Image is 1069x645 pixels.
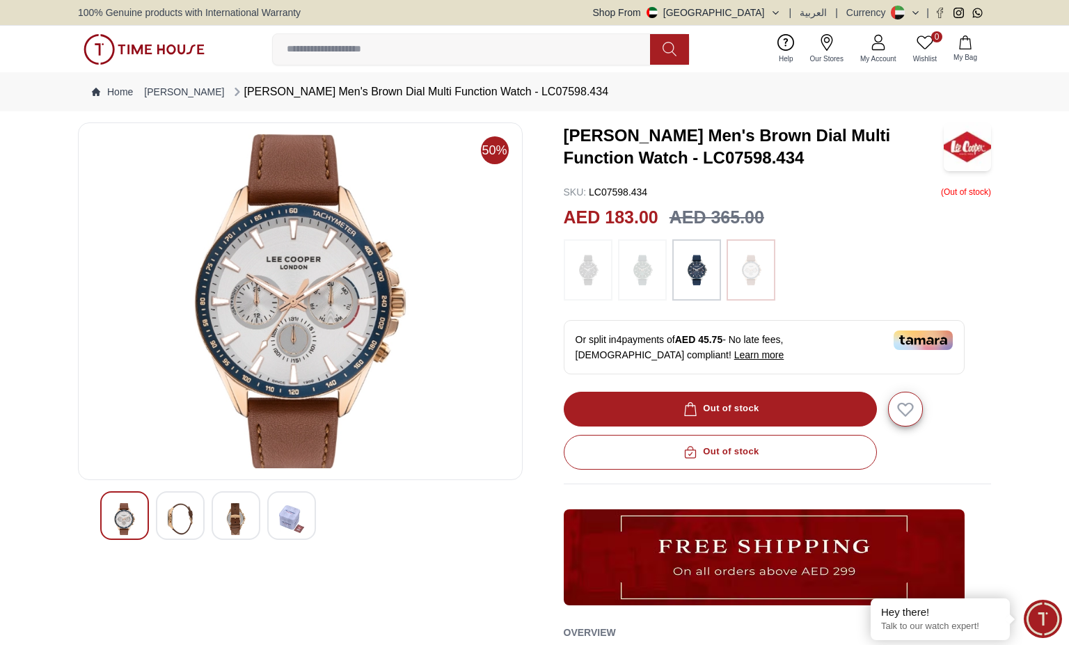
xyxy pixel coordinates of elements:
div: [PERSON_NAME] Men's Brown Dial Multi Function Watch - LC07598.434 [230,83,609,100]
span: 0 [931,31,942,42]
a: Whatsapp [972,8,983,18]
span: | [835,6,838,19]
span: My Bag [948,52,983,63]
span: My Account [855,54,902,64]
img: ... [679,246,714,294]
p: LC07598.434 [564,185,648,199]
span: Our Stores [805,54,849,64]
img: ... [571,246,605,294]
a: Our Stores [802,31,852,67]
span: Wishlist [908,54,942,64]
img: Lee Cooper Men's Black Dial Multi Function Watch - LC07598.351 [112,503,137,535]
a: Home [92,85,133,99]
button: My Bag [945,33,985,65]
img: Lee Cooper Men's Black Dial Multi Function Watch - LC07598.351 [90,134,511,468]
h3: AED 365.00 [670,205,764,231]
img: Lee Cooper Men's Brown Dial Multi Function Watch - LC07598.434 [944,122,991,171]
button: Shop From[GEOGRAPHIC_DATA] [593,6,781,19]
img: Lee Cooper Men's Black Dial Multi Function Watch - LC07598.351 [168,503,193,535]
a: 0Wishlist [905,31,945,67]
span: AED 45.75 [675,334,722,345]
button: العربية [800,6,827,19]
div: Or split in 4 payments of - No late fees, [DEMOGRAPHIC_DATA] compliant! [564,320,965,374]
a: Facebook [935,8,945,18]
img: Tamara [894,331,953,350]
img: Lee Cooper Men's Black Dial Multi Function Watch - LC07598.351 [223,503,248,535]
span: SKU : [564,186,587,198]
p: ( Out of stock ) [941,185,991,199]
a: Help [770,31,802,67]
span: Learn more [734,349,784,360]
a: Instagram [953,8,964,18]
nav: Breadcrumb [78,72,991,111]
img: ... [625,246,660,294]
img: ... [734,246,768,294]
h2: Overview [564,622,616,643]
div: Hey there! [881,605,999,619]
div: Chat Widget [1024,600,1062,638]
h3: [PERSON_NAME] Men's Brown Dial Multi Function Watch - LC07598.434 [564,125,944,169]
h2: AED 183.00 [564,205,658,231]
img: Lee Cooper Men's Black Dial Multi Function Watch - LC07598.351 [279,503,304,535]
img: United Arab Emirates [647,7,658,18]
span: | [926,6,929,19]
span: 50% [481,136,509,164]
span: Help [773,54,799,64]
span: | [789,6,792,19]
img: ... [564,509,965,605]
img: ... [84,34,205,65]
div: Currency [846,6,892,19]
p: Talk to our watch expert! [881,621,999,632]
span: 100% Genuine products with International Warranty [78,6,301,19]
a: [PERSON_NAME] [144,85,224,99]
